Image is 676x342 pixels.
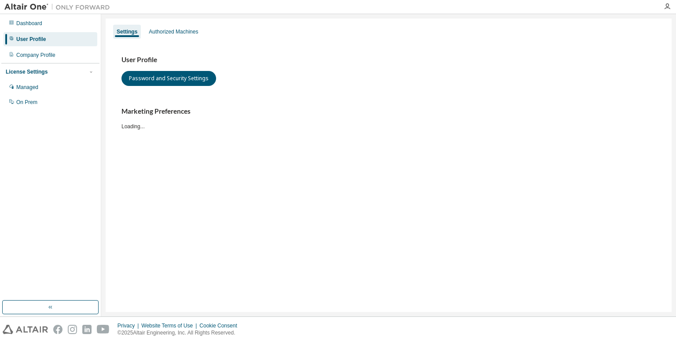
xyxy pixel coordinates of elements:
[53,325,62,334] img: facebook.svg
[6,68,48,75] div: License Settings
[16,52,55,59] div: Company Profile
[121,71,216,86] button: Password and Security Settings
[121,107,656,130] div: Loading...
[118,322,141,329] div: Privacy
[121,107,656,116] h3: Marketing Preferences
[3,325,48,334] img: altair_logo.svg
[16,99,37,106] div: On Prem
[199,322,242,329] div: Cookie Consent
[16,84,38,91] div: Managed
[97,325,110,334] img: youtube.svg
[121,56,656,64] h3: User Profile
[68,325,77,334] img: instagram.svg
[4,3,114,11] img: Altair One
[117,28,137,35] div: Settings
[82,325,92,334] img: linkedin.svg
[118,329,242,337] p: © 2025 Altair Engineering, Inc. All Rights Reserved.
[149,28,198,35] div: Authorized Machines
[141,322,199,329] div: Website Terms of Use
[16,20,42,27] div: Dashboard
[16,36,46,43] div: User Profile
